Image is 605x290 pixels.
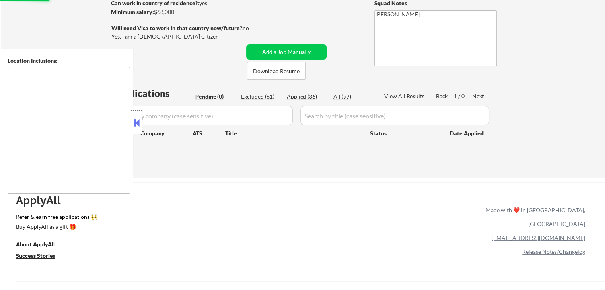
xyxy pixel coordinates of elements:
[16,252,55,259] u: Success Stories
[16,224,95,230] div: Buy ApplyAll as a gift 🎁
[16,214,319,222] a: Refer & earn free applications 👯‍♀️
[246,44,327,60] button: Add a Job Manually
[522,248,585,255] a: Release Notes/Changelog
[384,92,427,100] div: View All Results
[16,222,95,232] a: Buy ApplyAll as a gift 🎁
[16,240,66,250] a: About ApplyAll
[114,106,293,125] input: Search by company (case sensitive)
[492,234,585,241] a: [EMAIL_ADDRESS][DOMAIN_NAME]
[333,93,373,101] div: All (97)
[287,93,327,101] div: Applied (36)
[111,8,154,15] strong: Minimum salary:
[193,130,225,137] div: ATS
[8,57,130,65] div: Location Inclusions:
[241,93,281,101] div: Excluded (61)
[247,62,306,80] button: Download Resume
[472,92,485,100] div: Next
[111,25,244,31] strong: Will need Visa to work in that country now/future?:
[450,130,485,137] div: Date Applied
[140,130,193,137] div: Company
[114,89,193,98] div: Applications
[225,130,362,137] div: Title
[454,92,472,100] div: 1 / 0
[111,8,243,16] div: $68,000
[16,241,55,247] u: About ApplyAll
[111,33,246,41] div: Yes, I am a [DEMOGRAPHIC_DATA] Citizen
[243,24,265,32] div: no
[370,126,438,140] div: Status
[300,106,489,125] input: Search by title (case sensitive)
[16,251,66,261] a: Success Stories
[436,92,449,100] div: Back
[195,93,235,101] div: Pending (0)
[16,193,70,207] div: ApplyAll
[482,203,585,231] div: Made with ❤️ in [GEOGRAPHIC_DATA], [GEOGRAPHIC_DATA]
